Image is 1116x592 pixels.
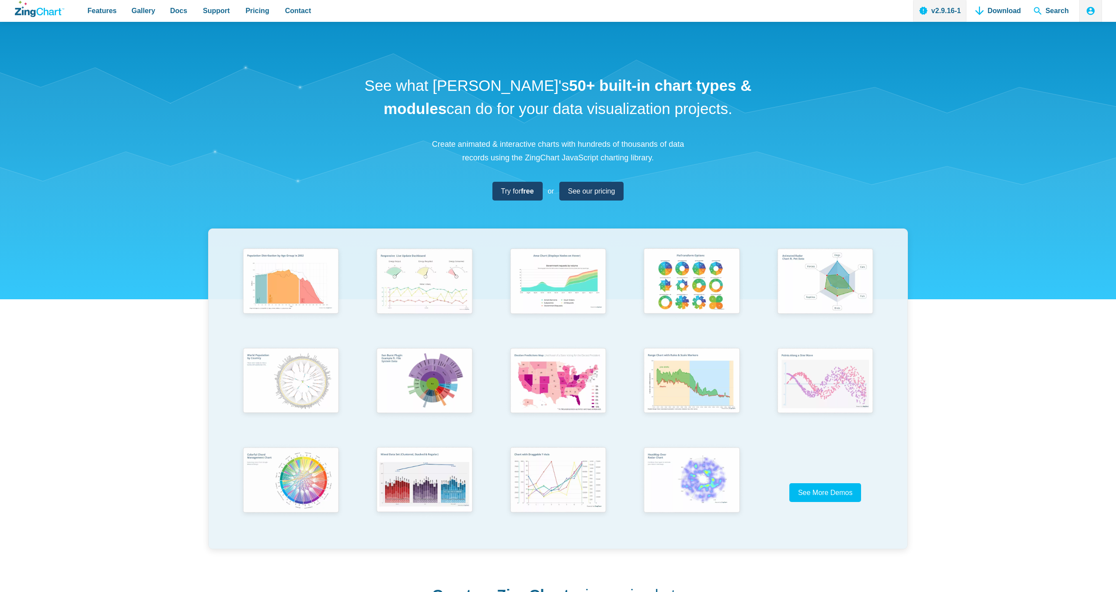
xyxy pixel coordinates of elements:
[491,344,625,443] a: Election Predictions Map
[491,244,625,343] a: Area Chart (Displays Nodes on Hover)
[625,344,759,443] a: Range Chart with Rultes & Scale Markers
[505,443,611,519] img: Chart with Draggable Y-Axis
[15,1,64,17] a: ZingChart Logo. Click to return to the homepage
[371,344,478,420] img: Sun Burst Plugin Example ft. File System Data
[245,5,269,17] span: Pricing
[505,244,611,320] img: Area Chart (Displays Nodes on Hover)
[638,443,745,519] img: Heatmap Over Radar Chart
[358,344,492,443] a: Sun Burst Plugin Example ft. File System Data
[371,244,478,320] img: Responsive Live Update Dashboard
[559,182,624,201] a: See our pricing
[371,443,478,519] img: Mixed Data Set (Clustered, Stacked, and Regular)
[638,344,745,420] img: Range Chart with Rultes & Scale Markers
[548,185,554,197] span: or
[625,443,759,542] a: Heatmap Over Radar Chart
[358,244,492,343] a: Responsive Live Update Dashboard
[237,244,344,320] img: Population Distribution by Age Group in 2052
[224,244,358,343] a: Population Distribution by Age Group in 2052
[285,5,311,17] span: Contact
[491,443,625,542] a: Chart with Draggable Y-Axis
[501,185,534,197] span: Try for
[625,244,759,343] a: Pie Transform Options
[772,244,879,320] img: Animated Radar Chart ft. Pet Data
[568,185,615,197] span: See our pricing
[87,5,117,17] span: Features
[758,344,892,443] a: Points Along a Sine Wave
[521,187,534,195] strong: free
[224,443,358,542] a: Colorful Chord Management Chart
[237,443,344,519] img: Colorful Chord Management Chart
[427,138,689,164] p: Create animated & interactive charts with hundreds of thousands of data records using the ZingCha...
[384,77,751,117] strong: 50+ built-in chart types & modules
[772,344,879,420] img: Points Along a Sine Wave
[492,182,543,201] a: Try forfree
[132,5,155,17] span: Gallery
[224,344,358,443] a: World Population by Country
[638,244,745,320] img: Pie Transform Options
[170,5,187,17] span: Docs
[798,489,853,496] span: See More Demos
[237,344,344,420] img: World Population by Country
[203,5,230,17] span: Support
[758,244,892,343] a: Animated Radar Chart ft. Pet Data
[789,483,861,502] a: See More Demos
[505,344,611,420] img: Election Predictions Map
[358,443,492,542] a: Mixed Data Set (Clustered, Stacked, and Regular)
[361,74,755,120] h1: See what [PERSON_NAME]'s can do for your data visualization projects.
